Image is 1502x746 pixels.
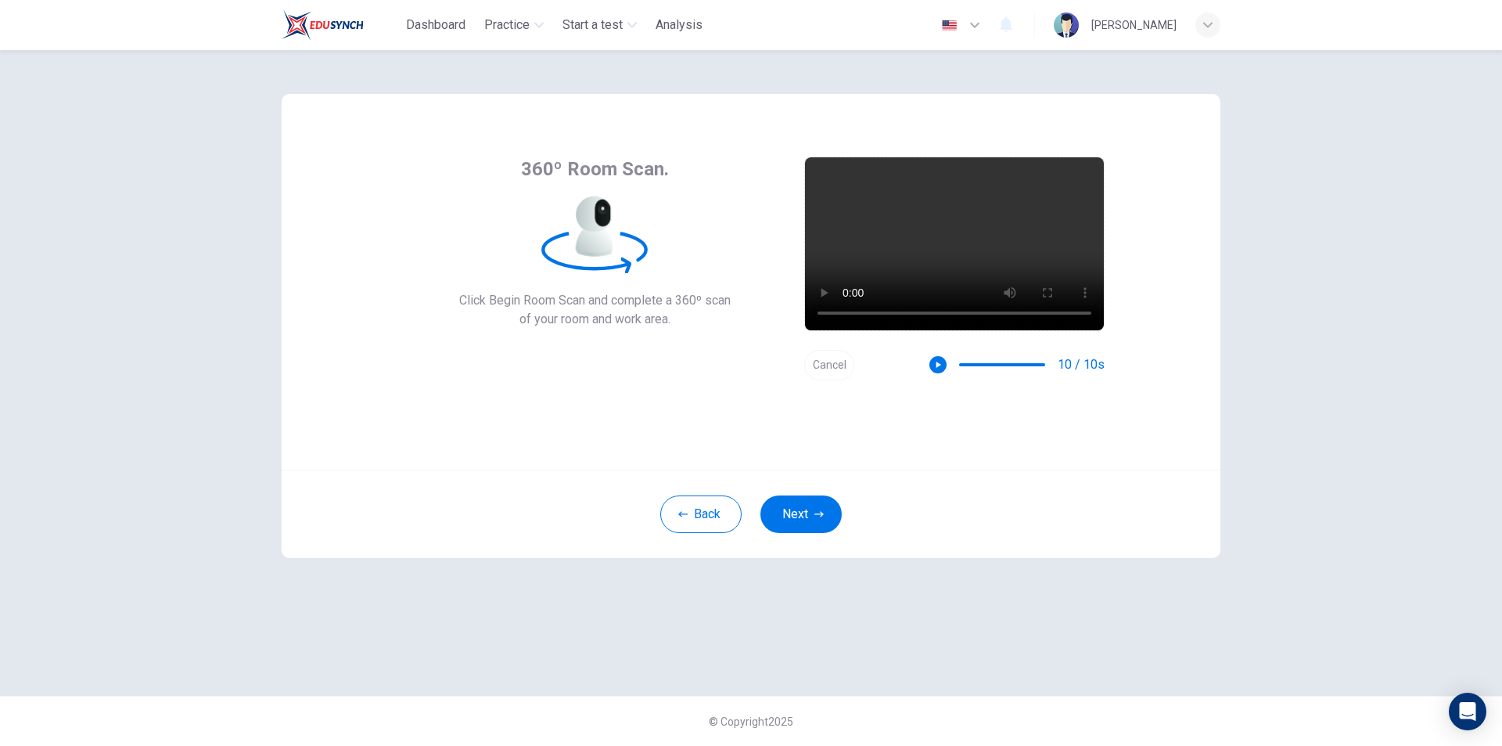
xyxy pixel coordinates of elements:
button: Dashboard [400,11,472,39]
a: Train Test logo [282,9,400,41]
button: Next [760,496,842,533]
span: © Copyright 2025 [709,715,793,728]
span: Analysis [656,16,702,34]
button: Start a test [556,11,643,39]
span: 360º Room Scan. [521,157,669,182]
span: Practice [484,16,530,34]
button: Practice [478,11,550,39]
button: Back [660,496,742,533]
img: Profile picture [1054,13,1079,38]
span: Start a test [562,16,623,34]
img: en [940,20,959,31]
button: Analysis [649,11,709,39]
div: [PERSON_NAME] [1091,16,1177,34]
span: Click Begin Room Scan and complete a 360º scan [459,291,731,310]
span: 10 / 10s [1058,355,1105,374]
button: Cancel [804,350,854,380]
span: of your room and work area. [459,310,731,329]
div: Open Intercom Messenger [1449,693,1486,730]
img: Train Test logo [282,9,364,41]
span: Dashboard [406,16,465,34]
